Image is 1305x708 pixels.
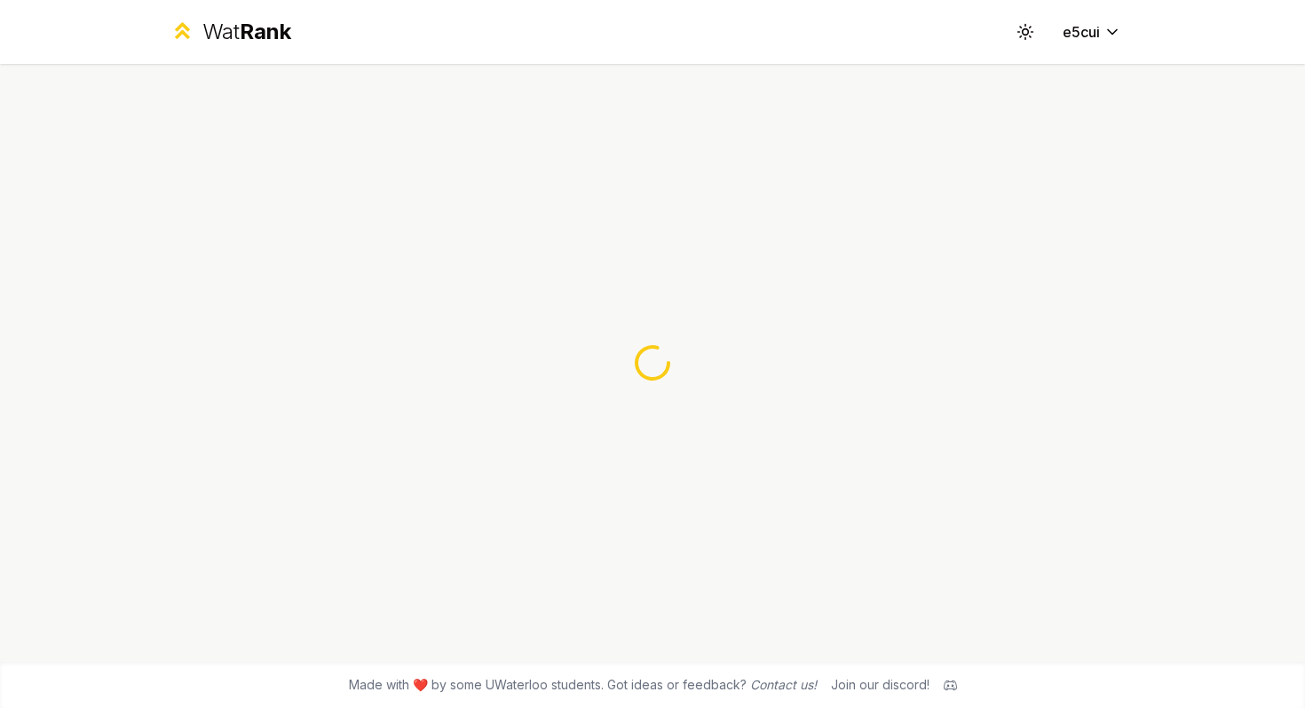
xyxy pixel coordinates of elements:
a: Contact us! [750,677,817,692]
span: Rank [240,19,291,44]
span: Made with ❤️ by some UWaterloo students. Got ideas or feedback? [349,676,817,694]
div: Join our discord! [831,676,929,694]
button: e5cui [1048,16,1135,48]
span: e5cui [1063,21,1100,43]
div: Wat [202,18,291,46]
a: WatRank [170,18,291,46]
